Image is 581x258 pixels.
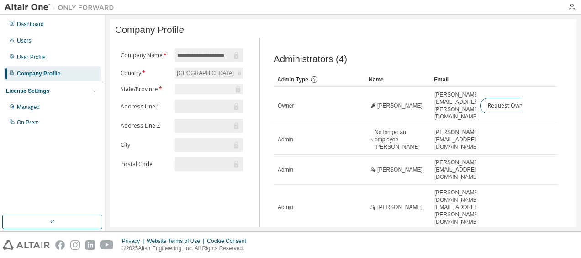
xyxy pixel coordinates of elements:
[377,166,423,173] span: [PERSON_NAME]
[278,136,293,143] span: Admin
[17,37,31,44] div: Users
[278,204,293,211] span: Admin
[122,245,252,253] p: © 2025 Altair Engineering, Inc. All Rights Reserved.
[434,129,483,150] span: [PERSON_NAME][EMAIL_ADDRESS][DOMAIN_NAME]
[17,70,60,77] div: Company Profile
[377,102,423,109] span: [PERSON_NAME]
[434,91,483,120] span: [PERSON_NAME][EMAIL_ADDRESS][PERSON_NAME][DOMAIN_NAME]
[17,103,40,111] div: Managed
[274,54,347,64] span: Administrators (4)
[175,68,235,78] div: [GEOGRAPHIC_DATA]
[85,240,95,250] img: linkedin.svg
[122,237,147,245] div: Privacy
[3,240,50,250] img: altair_logo.svg
[17,21,44,28] div: Dashboard
[434,189,483,226] span: [PERSON_NAME][DOMAIN_NAME][EMAIL_ADDRESS][PERSON_NAME][DOMAIN_NAME]
[115,25,184,35] span: Company Profile
[5,3,119,12] img: Altair One
[6,87,49,95] div: License Settings
[17,119,39,126] div: On Prem
[434,159,483,181] span: [PERSON_NAME][EMAIL_ADDRESS][DOMAIN_NAME]
[121,161,169,168] label: Postal Code
[121,52,169,59] label: Company Name
[121,103,169,110] label: Address Line 1
[207,237,251,245] div: Cookie Consent
[278,166,293,173] span: Admin
[175,68,243,79] div: [GEOGRAPHIC_DATA]
[121,70,169,77] label: Country
[147,237,207,245] div: Website Terms of Use
[434,72,472,87] div: Email
[70,240,80,250] img: instagram.svg
[377,204,423,211] span: [PERSON_NAME]
[480,98,557,113] button: Request Owner Change
[100,240,114,250] img: youtube.svg
[121,86,169,93] label: State/Province
[278,102,294,109] span: Owner
[369,72,427,87] div: Name
[121,141,169,149] label: City
[121,122,169,129] label: Address Line 2
[277,76,308,83] span: Admin Type
[55,240,65,250] img: facebook.svg
[375,129,426,150] span: No longer an employee [PERSON_NAME]
[17,54,46,61] div: User Profile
